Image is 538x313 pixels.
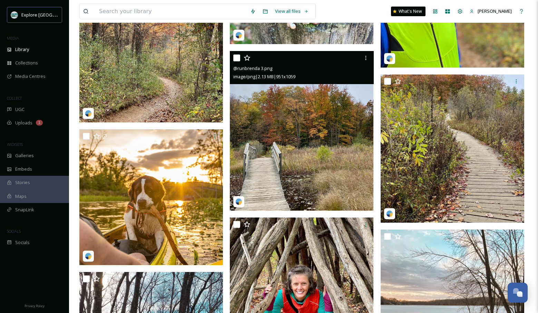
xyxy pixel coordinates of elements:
[85,253,92,260] img: snapsea-logo.png
[7,95,22,101] span: COLLECT
[235,198,242,205] img: snapsea-logo.png
[233,73,295,80] span: image/png | 2.13 MB | 951 x 1059
[508,283,528,303] button: Open Chat
[478,8,512,14] span: [PERSON_NAME]
[391,7,425,16] a: What's New
[386,210,393,217] img: snapsea-logo.png
[235,32,242,39] img: snapsea-logo.png
[15,206,34,213] span: SnapLink
[15,152,34,159] span: Galleries
[230,51,373,211] img: @runbrenda 3.png
[381,74,524,223] img: @runbrenda.png
[7,229,21,234] span: SOCIALS
[79,129,223,265] img: @kinleyxnorth 1.png
[15,60,38,66] span: Collections
[15,193,27,200] span: Maps
[15,179,30,186] span: Stories
[272,4,312,18] a: View all files
[36,120,43,125] div: 1
[15,239,30,246] span: Socials
[233,65,272,71] span: @runbrenda 3.png
[7,36,19,41] span: MEDIA
[386,55,393,62] img: snapsea-logo.png
[25,301,45,310] a: Privacy Policy
[15,120,32,126] span: Uploads
[466,4,515,18] a: [PERSON_NAME]
[15,46,29,53] span: Library
[96,4,247,19] input: Search your library
[25,304,45,308] span: Privacy Policy
[21,11,116,18] span: Explore [GEOGRAPHIC_DATA][PERSON_NAME]
[11,11,18,18] img: 67e7af72-b6c8-455a-acf8-98e6fe1b68aa.avif
[15,106,25,113] span: UGC
[15,73,46,80] span: Media Centres
[15,166,32,172] span: Embeds
[85,110,92,117] img: snapsea-logo.png
[7,142,23,147] span: WIDGETS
